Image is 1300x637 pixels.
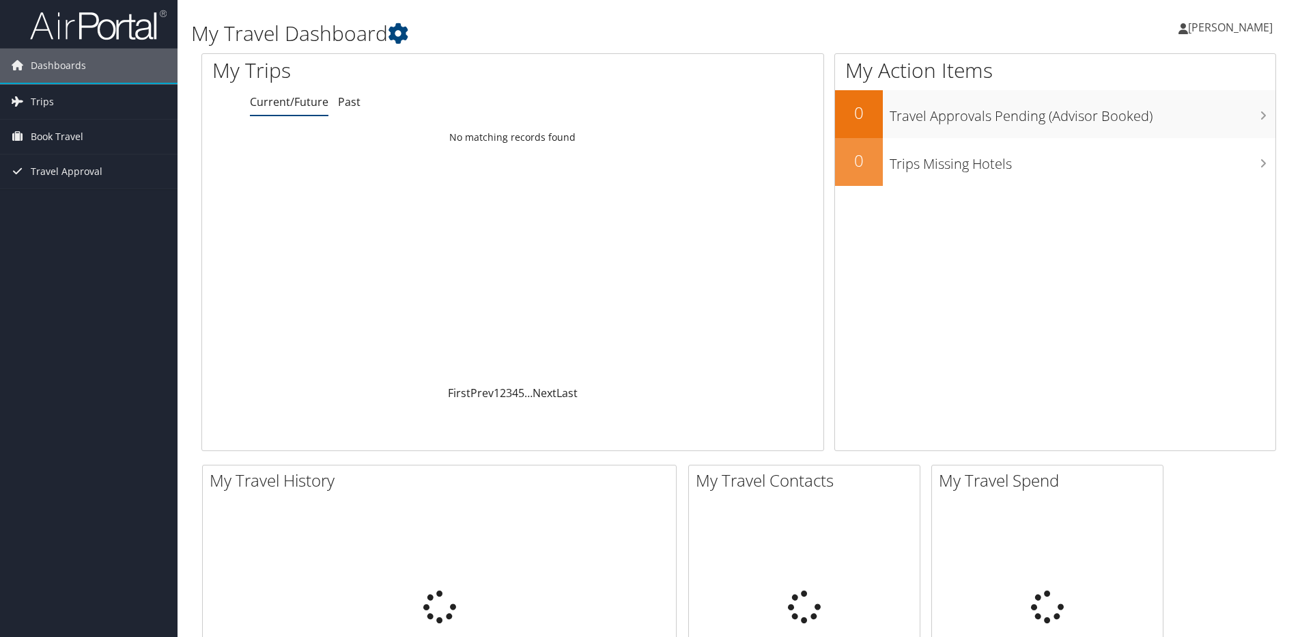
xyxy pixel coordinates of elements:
[210,469,676,492] h2: My Travel History
[1188,20,1273,35] span: [PERSON_NAME]
[30,9,167,41] img: airportal-logo.png
[556,385,578,401] a: Last
[524,385,533,401] span: …
[506,385,512,401] a: 3
[212,56,554,85] h1: My Trips
[1178,7,1286,48] a: [PERSON_NAME]
[191,19,921,48] h1: My Travel Dashboard
[890,100,1275,126] h3: Travel Approvals Pending (Advisor Booked)
[31,120,83,154] span: Book Travel
[202,125,823,150] td: No matching records found
[835,101,883,124] h2: 0
[890,148,1275,174] h3: Trips Missing Hotels
[31,49,86,83] span: Dashboards
[835,90,1275,138] a: 0Travel Approvals Pending (Advisor Booked)
[448,385,470,401] a: First
[835,149,883,172] h2: 0
[470,385,494,401] a: Prev
[939,469,1163,492] h2: My Travel Spend
[533,385,556,401] a: Next
[494,385,500,401] a: 1
[338,94,361,109] a: Past
[835,138,1275,186] a: 0Trips Missing Hotels
[31,154,102,189] span: Travel Approval
[250,94,328,109] a: Current/Future
[512,385,518,401] a: 4
[518,385,524,401] a: 5
[500,385,506,401] a: 2
[31,85,54,119] span: Trips
[835,56,1275,85] h1: My Action Items
[696,469,920,492] h2: My Travel Contacts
